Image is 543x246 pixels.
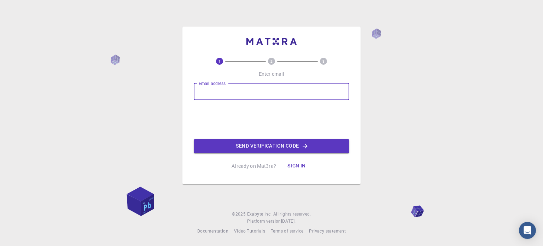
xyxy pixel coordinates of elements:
a: Exabyte Inc. [247,211,272,218]
label: Email address [199,80,226,86]
span: Video Tutorials [234,228,265,234]
p: Enter email [259,70,285,78]
text: 1 [218,59,221,64]
span: [DATE] . [281,218,296,224]
a: Documentation [197,228,228,235]
span: © 2025 [232,211,247,218]
span: Documentation [197,228,228,234]
a: Privacy statement [309,228,346,235]
a: Video Tutorials [234,228,265,235]
a: Terms of service [271,228,303,235]
a: [DATE]. [281,218,296,225]
text: 3 [322,59,325,64]
span: Exabyte Inc. [247,211,272,217]
button: Sign in [282,159,311,173]
p: Already on Mat3ra? [232,162,276,170]
span: Platform version [247,218,281,225]
span: Privacy statement [309,228,346,234]
button: Send verification code [194,139,349,153]
text: 2 [270,59,273,64]
span: Terms of service [271,228,303,234]
div: Open Intercom Messenger [519,222,536,239]
iframe: reCAPTCHA [218,106,325,133]
span: All rights reserved. [273,211,311,218]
